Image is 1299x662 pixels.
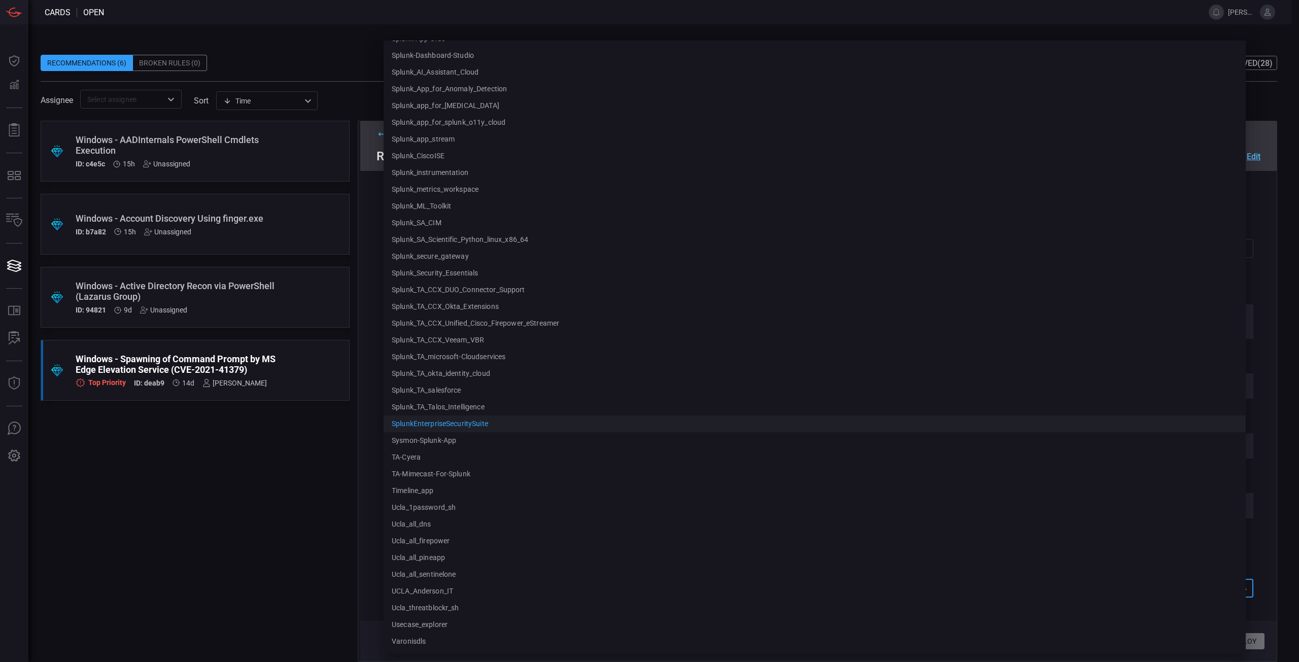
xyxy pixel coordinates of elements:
div: Splunk_ML_Toolkit [392,201,451,212]
div: splunk_instrumentation [392,167,468,178]
div: Splunk_TA_CCX_Okta_Extensions [392,301,499,312]
div: ucla_1password_sh [392,502,456,513]
div: UCLA_Anderson_IT [392,586,453,597]
div: TA-mimecast-for-splunk [392,469,470,479]
div: Splunk_TA_CCX_Unified_Cisco_Firepower_eStreamer [392,318,559,329]
div: SplunkEnterpriseSecuritySuite [392,419,488,429]
div: splunk_metrics_workspace [392,184,478,195]
div: usecase_explorer [392,619,448,630]
div: Splunk_TA_Talos_Intelligence [392,402,485,412]
div: varonisdls [392,636,426,647]
div: Splunk_SA_Scientific_Python_linux_x86_64 [392,234,528,245]
div: Splunk_TA_CCX_DUO_Connector_Support [392,285,525,295]
div: ucla_all_sentinelone [392,569,456,580]
div: splunk_secure_gateway [392,251,469,262]
div: timeline_app [392,485,434,496]
div: TA-cyera [392,452,421,463]
div: Splunk_Security_Essentials [392,268,478,278]
div: ucla_all_firepower [392,536,450,546]
div: ucla_all_pineapp [392,552,445,563]
div: Splunk_TA_okta_identity_cloud [392,368,490,379]
div: Splunk_TA_CCX_Veeam_VBR [392,335,484,345]
div: ucla_all_dns [392,519,431,530]
div: Splunk_TA_salesforce [392,385,461,396]
div: Splunk_TA_microsoft-cloudservices [392,352,505,362]
div: sysmon-splunk-app [392,435,456,446]
div: Splunk_SA_CIM [392,218,441,228]
div: ucla_threatblockr_sh [392,603,459,613]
